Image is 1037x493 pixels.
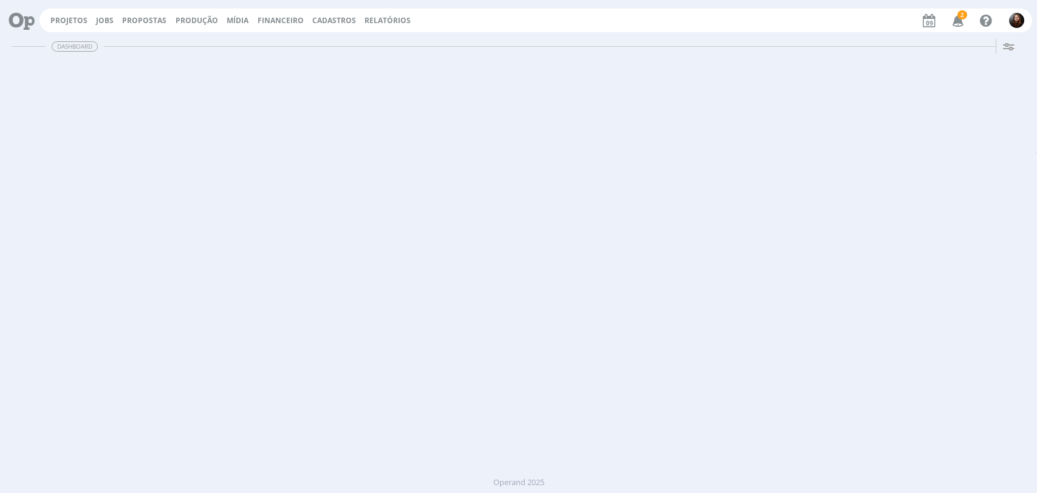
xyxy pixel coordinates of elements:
[92,16,117,26] button: Jobs
[118,16,170,26] button: Propostas
[312,15,356,26] span: Cadastros
[47,16,91,26] button: Projetos
[176,15,218,26] a: Produção
[50,15,87,26] a: Projetos
[364,15,411,26] a: Relatórios
[223,16,252,26] button: Mídia
[945,10,970,32] button: 2
[1009,13,1024,28] img: E
[172,16,222,26] button: Produção
[122,15,166,26] span: Propostas
[258,15,304,26] a: Financeiro
[1008,10,1025,31] button: E
[957,10,967,19] span: 2
[361,16,414,26] button: Relatórios
[309,16,360,26] button: Cadastros
[227,15,248,26] a: Mídia
[96,15,114,26] a: Jobs
[254,16,307,26] button: Financeiro
[52,41,98,52] span: Dashboard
